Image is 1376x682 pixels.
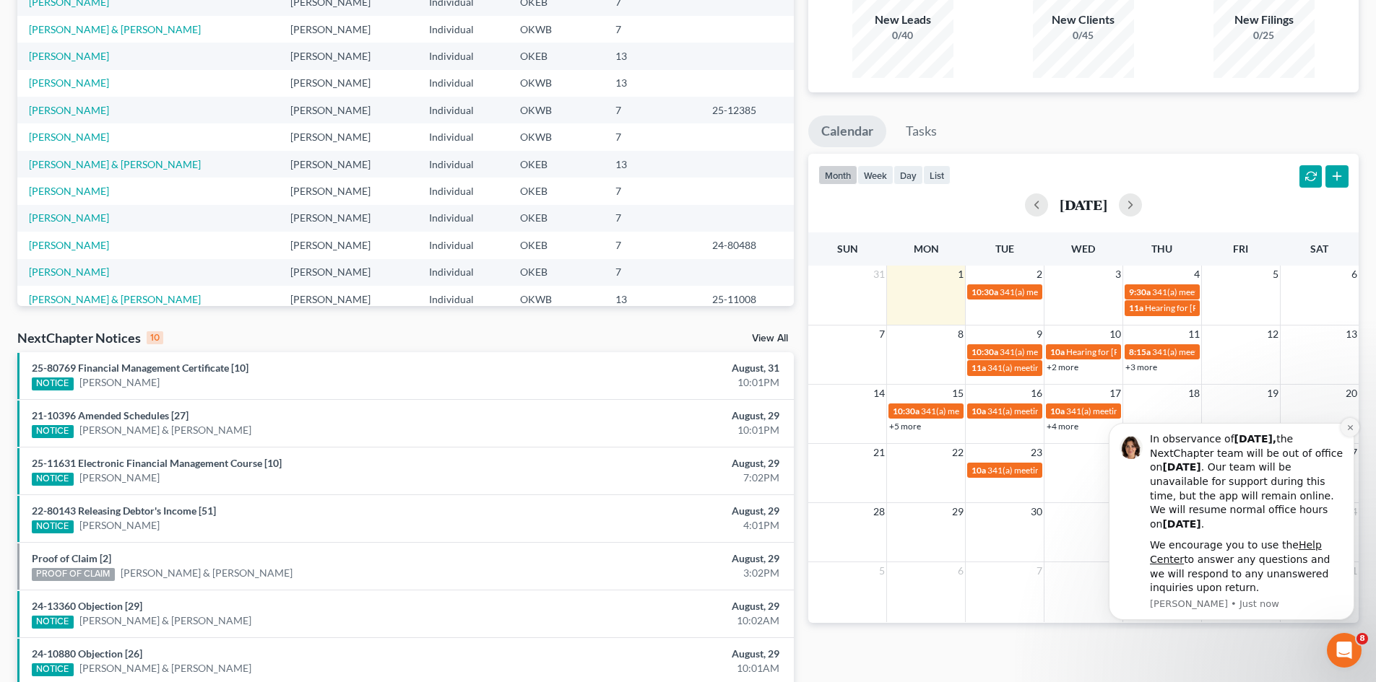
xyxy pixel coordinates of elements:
[1108,325,1122,343] span: 10
[701,232,794,258] td: 24-80488
[837,242,858,255] span: Sun
[1344,325,1359,343] span: 13
[893,115,950,147] a: Tasks
[509,286,604,312] td: OKWB
[1035,562,1044,580] span: 7
[1193,266,1201,283] span: 4
[509,43,604,69] td: OKEB
[972,465,986,476] span: 10a
[1000,287,1139,297] span: 341(a) meeting for [PERSON_NAME]
[32,552,111,564] a: Proof of Claim [2]
[1129,302,1143,313] span: 11a
[914,242,939,255] span: Mon
[32,425,74,438] div: NOTICE
[417,205,509,232] td: Individual
[1035,325,1044,343] span: 9
[540,471,779,485] div: 7:02PM
[17,329,163,346] div: NextChapter Notices
[540,613,779,628] div: 10:02AM
[1213,28,1315,43] div: 0/25
[279,286,417,312] td: [PERSON_NAME]
[32,600,142,612] a: 24-13360 Objection [29]
[79,375,160,390] a: [PERSON_NAME]
[1108,385,1122,402] span: 17
[32,457,282,469] a: 25-11631 Electronic Financial Management Course [10]
[417,286,509,312] td: Individual
[417,151,509,178] td: Individual
[1047,362,1078,372] a: +2 more
[79,613,251,628] a: [PERSON_NAME] & [PERSON_NAME]
[147,331,163,344] div: 10
[540,647,779,661] div: August, 29
[987,406,1127,416] span: 341(a) meeting for [PERSON_NAME]
[417,70,509,97] td: Individual
[1033,28,1134,43] div: 0/45
[540,408,779,423] div: August, 29
[417,97,509,123] td: Individual
[893,165,923,185] button: day
[279,232,417,258] td: [PERSON_NAME]
[32,616,74,629] div: NOTICE
[1265,385,1280,402] span: 19
[29,293,201,305] a: [PERSON_NAME] & [PERSON_NAME]
[995,242,1014,255] span: Tue
[29,239,109,251] a: [PERSON_NAME]
[1114,266,1122,283] span: 3
[878,325,886,343] span: 7
[604,286,701,312] td: 13
[509,151,604,178] td: OKEB
[987,362,1203,373] span: 341(a) meeting for [PERSON_NAME] & [PERSON_NAME]
[921,406,1060,416] span: 341(a) meeting for [PERSON_NAME]
[1213,12,1315,28] div: New Filings
[1145,302,1334,313] span: Hearing for [PERSON_NAME] & [PERSON_NAME]
[509,123,604,150] td: OKWB
[604,151,701,178] td: 13
[951,444,965,461] span: 22
[279,70,417,97] td: [PERSON_NAME]
[1151,242,1172,255] span: Thu
[1187,385,1201,402] span: 18
[1029,444,1044,461] span: 23
[1350,266,1359,283] span: 6
[818,165,857,185] button: month
[540,518,779,533] div: 4:01PM
[852,28,953,43] div: 0/40
[987,465,1127,476] span: 341(a) meeting for [PERSON_NAME]
[1050,406,1065,416] span: 10a
[509,97,604,123] td: OKWB
[1125,362,1157,372] a: +3 more
[1000,346,1139,357] span: 341(a) meeting for [PERSON_NAME]
[540,599,779,613] div: August, 29
[29,266,109,278] a: [PERSON_NAME]
[604,16,701,43] td: 7
[29,23,201,35] a: [PERSON_NAME] & [PERSON_NAME]
[1344,385,1359,402] span: 20
[509,232,604,258] td: OKEB
[540,504,779,518] div: August, 29
[604,43,701,69] td: 13
[956,325,965,343] span: 8
[1035,266,1044,283] span: 2
[1129,346,1151,357] span: 8:15a
[79,661,251,676] a: [PERSON_NAME] & [PERSON_NAME]
[417,232,509,258] td: Individual
[1327,633,1362,668] iframe: Intercom live chat
[1066,346,1179,357] span: Hearing for [PERSON_NAME]
[29,185,109,197] a: [PERSON_NAME]
[540,661,779,676] div: 10:01AM
[417,178,509,204] td: Individual
[604,205,701,232] td: 7
[279,178,417,204] td: [PERSON_NAME]
[32,663,74,676] div: NOTICE
[701,286,794,312] td: 25-11008
[808,115,886,147] a: Calendar
[1233,242,1248,255] span: Fri
[509,259,604,286] td: OKEB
